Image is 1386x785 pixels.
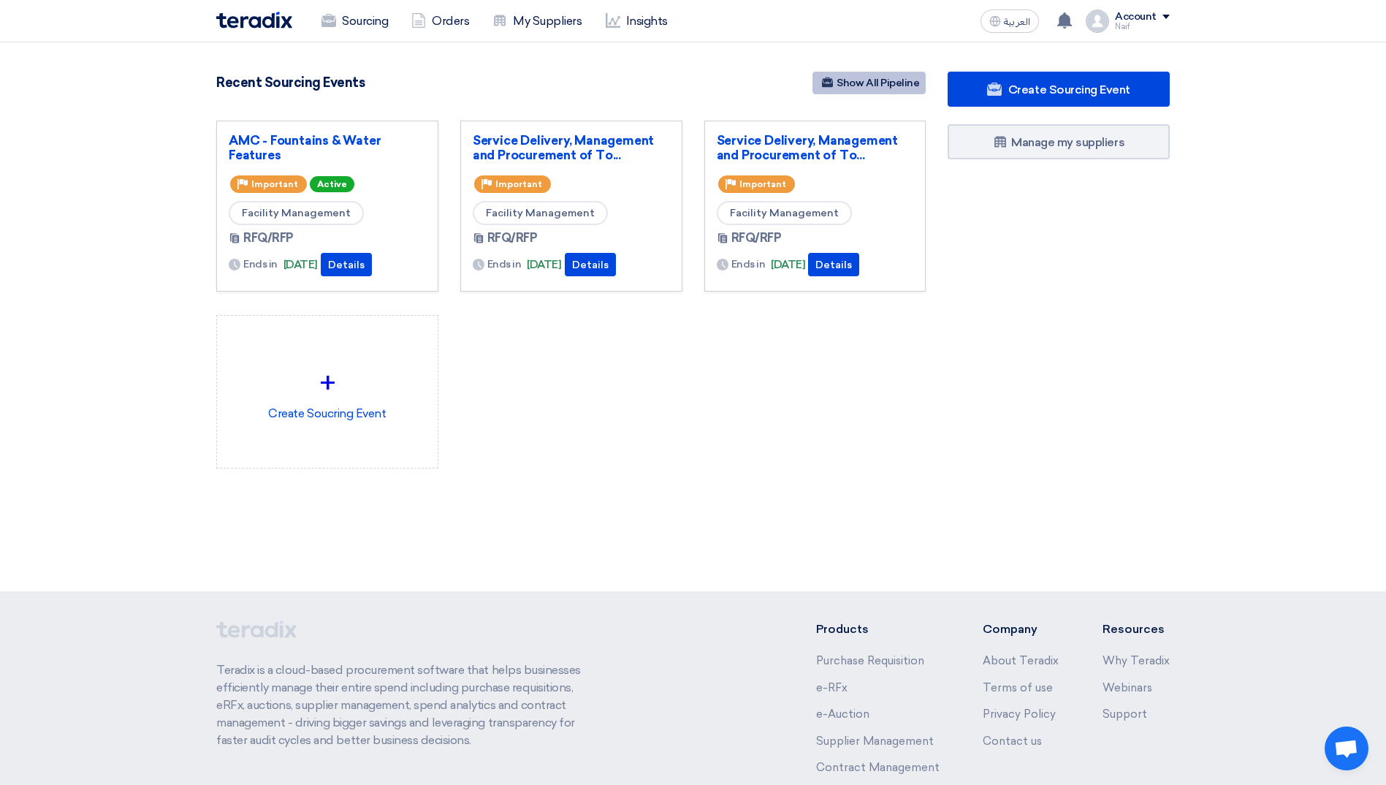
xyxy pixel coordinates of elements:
[473,201,608,225] span: Facility Management
[310,5,400,37] a: Sourcing
[816,654,924,667] a: Purchase Requisition
[216,661,598,749] p: Teradix is a cloud-based procurement software that helps businesses efficiently manage their enti...
[983,681,1053,694] a: Terms of use
[808,253,859,276] button: Details
[1103,654,1170,667] a: Why Teradix
[216,12,292,29] img: Teradix logo
[229,361,426,405] div: +
[321,253,372,276] button: Details
[731,257,766,272] span: Ends in
[251,179,298,189] span: Important
[243,257,278,272] span: Ends in
[1115,23,1170,31] div: Naif
[229,133,426,162] a: AMC - Fountains & Water Features
[487,230,538,247] span: RFQ/RFP
[283,257,318,273] span: [DATE]
[1103,681,1152,694] a: Webinars
[816,681,848,694] a: e-RFx
[527,257,561,273] span: [DATE]
[731,230,782,247] span: RFQ/RFP
[1103,621,1170,638] li: Resources
[948,124,1170,159] a: Manage my suppliers
[216,75,365,91] h4: Recent Sourcing Events
[771,257,805,273] span: [DATE]
[1086,10,1109,33] img: profile_test.png
[983,654,1059,667] a: About Teradix
[1008,83,1130,96] span: Create Sourcing Event
[983,621,1059,638] li: Company
[816,708,869,721] a: e-Auction
[816,761,940,774] a: Contract Management
[473,133,670,162] a: Service Delivery, Management and Procurement of To...
[243,230,294,247] span: RFQ/RFP
[739,179,786,189] span: Important
[1103,708,1147,721] a: Support
[495,179,542,189] span: Important
[487,257,522,272] span: Ends in
[400,5,481,37] a: Orders
[816,621,940,638] li: Products
[816,735,934,748] a: Supplier Management
[229,327,426,456] div: Create Soucring Event
[812,72,926,94] a: Show All Pipeline
[1115,11,1157,23] div: Account
[981,10,1039,33] button: العربية
[229,201,364,225] span: Facility Management
[565,253,616,276] button: Details
[983,735,1042,748] a: Contact us
[983,708,1056,721] a: Privacy Policy
[594,5,679,37] a: Insights
[481,5,593,37] a: My Suppliers
[1325,727,1368,770] a: Open chat
[717,201,852,225] span: Facility Management
[1004,17,1030,27] span: العربية
[717,133,914,162] a: Service Delivery, Management and Procurement of To...
[310,176,354,192] span: Active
